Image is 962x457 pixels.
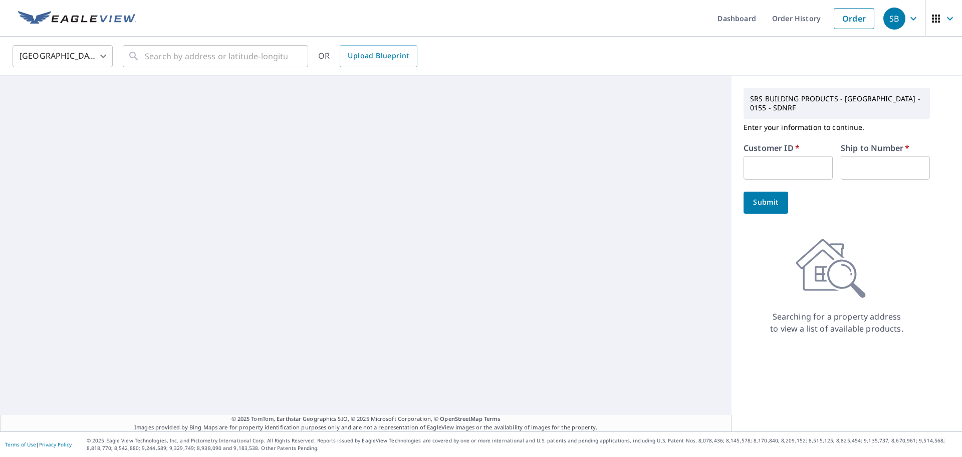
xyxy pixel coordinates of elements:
[87,437,957,452] p: © 2025 Eagle View Technologies, Inc. and Pictometry International Corp. All Rights Reserved. Repo...
[746,90,927,116] p: SRS BUILDING PRODUCTS - [GEOGRAPHIC_DATA] - 0155 - SDNRF
[348,50,409,62] span: Upload Blueprint
[231,415,501,423] span: © 2025 TomTom, Earthstar Geographics SIO, © 2025 Microsoft Corporation, ©
[744,119,930,136] p: Enter your information to continue.
[5,441,36,448] a: Terms of Use
[39,441,72,448] a: Privacy Policy
[883,8,905,30] div: SB
[318,45,417,67] div: OR
[440,415,482,422] a: OpenStreetMap
[5,441,72,447] p: |
[18,11,136,26] img: EV Logo
[752,196,780,209] span: Submit
[744,192,788,214] button: Submit
[145,42,288,70] input: Search by address or latitude-longitude
[484,415,501,422] a: Terms
[770,311,904,335] p: Searching for a property address to view a list of available products.
[744,144,800,152] label: Customer ID
[340,45,417,67] a: Upload Blueprint
[13,42,113,70] div: [GEOGRAPHIC_DATA]
[841,144,909,152] label: Ship to Number
[834,8,874,29] a: Order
